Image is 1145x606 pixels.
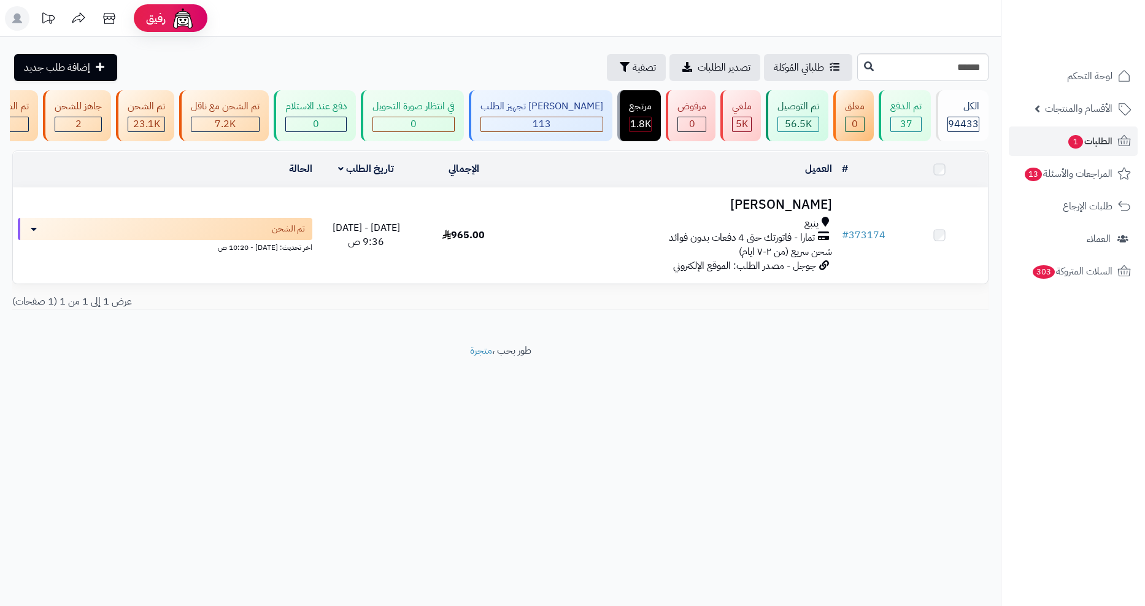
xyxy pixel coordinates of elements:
[630,117,651,131] span: 1.8K
[673,258,816,273] span: جوجل - مصدر الطلب: الموقع الإلكتروني
[607,54,666,81] button: تصفية
[663,90,718,141] a: مرفوض 0
[1009,61,1138,91] a: لوحة التحكم
[1067,68,1112,85] span: لوحة التحكم
[1068,135,1083,149] span: 1
[286,117,346,131] div: 0
[33,6,63,34] a: تحديثات المنصة
[785,117,812,131] span: 56.5K
[732,99,752,114] div: ملغي
[842,228,849,243] span: #
[146,11,166,26] span: رفيق
[933,90,991,141] a: الكل94433
[1067,133,1112,150] span: الطلبات
[470,343,492,358] a: متجرة
[718,90,763,141] a: ملغي 5K
[842,161,848,176] a: #
[763,90,831,141] a: تم التوصيل 56.5K
[900,117,912,131] span: 37
[1087,230,1111,247] span: العملاء
[842,228,885,243] a: #373174
[272,223,305,235] span: تم الشحن
[40,90,114,141] a: جاهز للشحن 2
[1025,168,1042,181] span: 13
[133,117,160,131] span: 23.1K
[630,117,651,131] div: 1806
[442,228,485,243] span: 965.00
[333,220,400,249] span: [DATE] - [DATE] 9:36 ص
[1009,126,1138,156] a: الطلبات1
[171,6,195,31] img: ai-face.png
[677,99,706,114] div: مرفوض
[805,161,832,176] a: العميل
[177,90,271,141] a: تم الشحن مع ناقل 7.2K
[271,90,358,141] a: دفع عند الاستلام 0
[777,99,819,114] div: تم التوصيل
[24,60,90,75] span: إضافة طلب جديد
[338,161,394,176] a: تاريخ الطلب
[372,99,455,114] div: في انتظار صورة التحويل
[517,198,832,212] h3: [PERSON_NAME]
[736,117,748,131] span: 5K
[481,117,603,131] div: 113
[114,90,177,141] a: تم الشحن 23.1K
[411,117,417,131] span: 0
[18,240,312,253] div: اخر تحديث: [DATE] - 10:20 ص
[1024,165,1112,182] span: المراجعات والأسئلة
[629,99,652,114] div: مرتجع
[615,90,663,141] a: مرتجع 1.8K
[14,54,117,81] a: إضافة طلب جديد
[876,90,933,141] a: تم الدفع 37
[778,117,819,131] div: 56501
[1031,263,1112,280] span: السلات المتروكة
[804,217,819,231] span: ينبع
[285,99,347,114] div: دفع عند الاستلام
[3,295,501,309] div: عرض 1 إلى 1 من 1 (1 صفحات)
[373,117,454,131] div: 0
[846,117,864,131] div: 0
[698,60,750,75] span: تصدير الطلبات
[480,99,603,114] div: [PERSON_NAME] تجهيز الطلب
[1033,265,1055,279] span: 303
[948,117,979,131] span: 94433
[669,231,815,245] span: تمارا - فاتورتك حتى 4 دفعات بدون فوائد
[289,161,312,176] a: الحالة
[191,117,259,131] div: 7223
[449,161,479,176] a: الإجمالي
[215,117,236,131] span: 7.2K
[774,60,824,75] span: طلباتي المُوكلة
[191,99,260,114] div: تم الشحن مع ناقل
[733,117,751,131] div: 4954
[1009,192,1138,221] a: طلبات الإرجاع
[128,99,165,114] div: تم الشحن
[852,117,858,131] span: 0
[533,117,551,131] span: 113
[1009,257,1138,286] a: السلات المتروكة303
[890,99,922,114] div: تم الدفع
[55,117,101,131] div: 2
[1009,159,1138,188] a: المراجعات والأسئلة13
[358,90,466,141] a: في انتظار صورة التحويل 0
[947,99,979,114] div: الكل
[845,99,865,114] div: معلق
[1045,100,1112,117] span: الأقسام والمنتجات
[764,54,852,81] a: طلباتي المُوكلة
[739,244,832,259] span: شحن سريع (من ٢-٧ ايام)
[669,54,760,81] a: تصدير الطلبات
[1063,198,1112,215] span: طلبات الإرجاع
[128,117,164,131] div: 23119
[633,60,656,75] span: تصفية
[1009,224,1138,254] a: العملاء
[831,90,876,141] a: معلق 0
[891,117,921,131] div: 37
[466,90,615,141] a: [PERSON_NAME] تجهيز الطلب 113
[75,117,82,131] span: 2
[689,117,695,131] span: 0
[678,117,706,131] div: 0
[313,117,319,131] span: 0
[55,99,102,114] div: جاهز للشحن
